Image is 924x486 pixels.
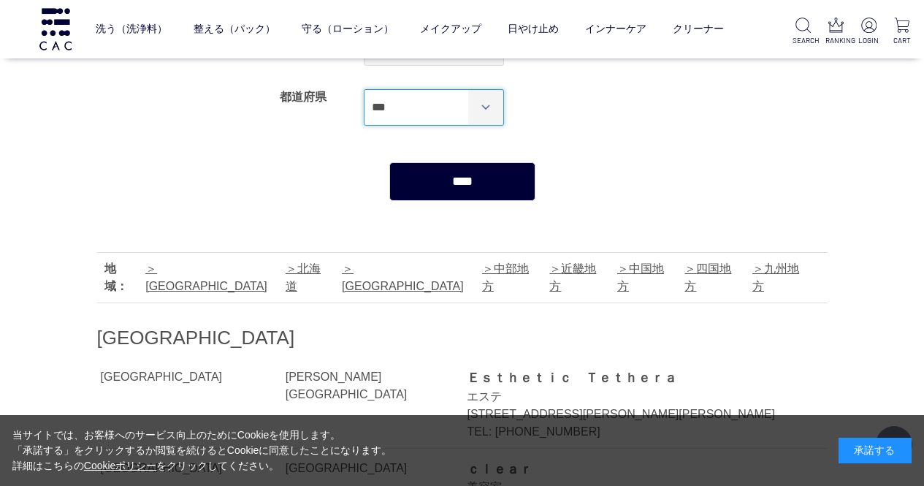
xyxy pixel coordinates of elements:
a: 中国地方 [617,262,664,292]
p: LOGIN [858,35,879,46]
a: SEARCH [793,18,814,46]
div: [GEOGRAPHIC_DATA] [101,368,283,386]
div: [STREET_ADDRESS][PERSON_NAME][PERSON_NAME] [467,406,794,423]
a: 中部地方 [482,262,529,292]
div: 当サイトでは、お客様へのサービス向上のためにCookieを使用します。 「承諾する」をクリックするか閲覧を続けるとCookieに同意したことになります。 詳細はこちらの をクリックしてください。 [12,428,392,474]
a: 整える（パック） [194,11,275,48]
a: 近畿地方 [549,262,596,292]
a: 北海道 [286,262,321,292]
a: CART [891,18,912,46]
a: 守る（ローション） [302,11,394,48]
a: RANKING [825,18,847,46]
div: エステ [467,388,794,406]
a: メイクアップ [420,11,481,48]
img: logo [37,8,74,50]
label: 都道府県 [280,91,327,103]
a: Cookieポリシー [84,460,157,471]
p: CART [891,35,912,46]
a: [GEOGRAPHIC_DATA] [145,262,267,292]
p: SEARCH [793,35,814,46]
a: 洗う（洗浄料） [96,11,167,48]
p: RANKING [825,35,847,46]
a: LOGIN [858,18,879,46]
a: 日やけ止め [508,11,559,48]
a: クリーナー [673,11,724,48]
div: 承諾する [839,438,912,463]
a: 四国地方 [684,262,731,292]
a: 九州地方 [752,262,799,292]
a: [GEOGRAPHIC_DATA] [342,262,464,292]
a: インナーケア [585,11,646,48]
div: Ｅｓｔｈｅｔｉｃ Ｔｅｔｈｅｒａ [467,368,794,387]
h2: [GEOGRAPHIC_DATA] [97,325,828,351]
div: [PERSON_NAME][GEOGRAPHIC_DATA] [286,368,449,403]
div: 地域： [104,260,139,295]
